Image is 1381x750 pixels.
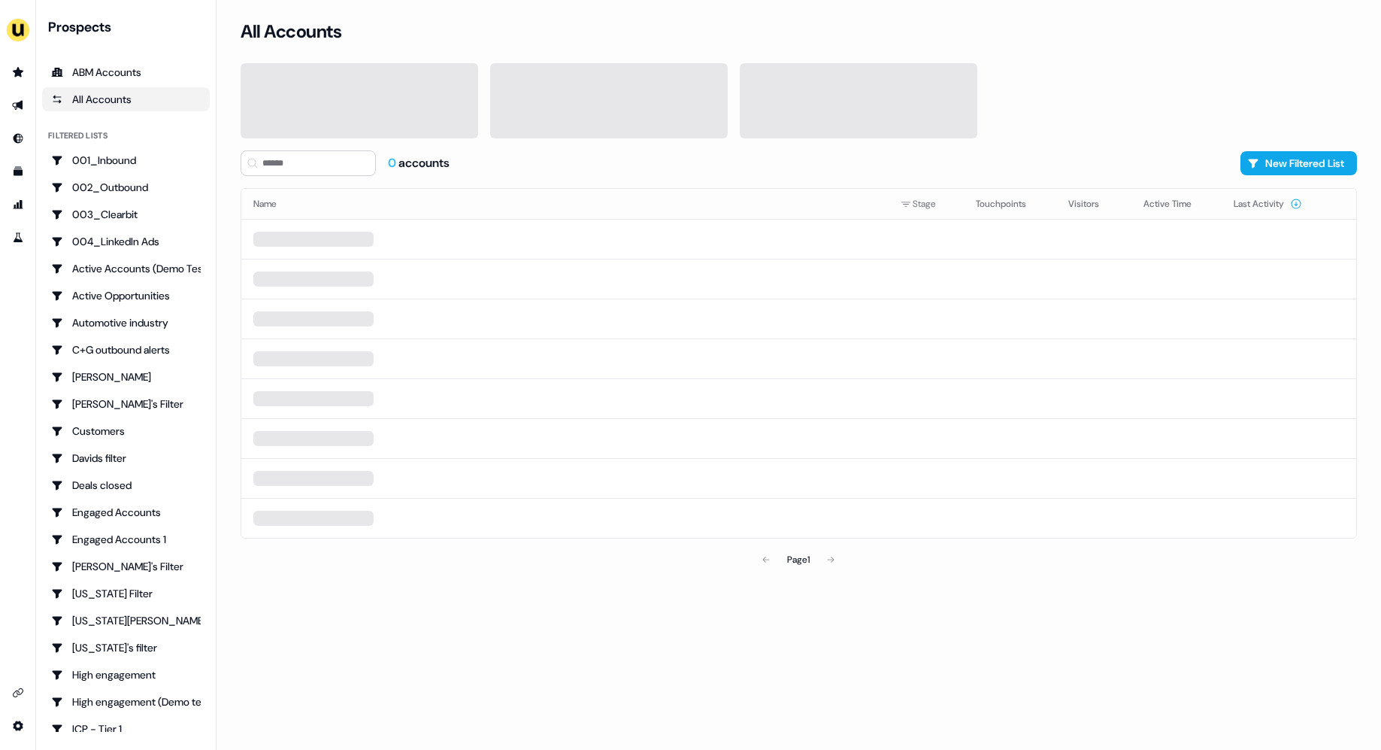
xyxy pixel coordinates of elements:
a: Go to High engagement (Demo testing) [42,690,210,714]
th: Name [241,189,889,219]
a: Go to Deals closed [42,473,210,497]
div: Active Accounts (Demo Test) [51,261,201,276]
div: Customers [51,424,201,439]
div: C+G outbound alerts [51,342,201,357]
button: Last Activity [1234,190,1302,217]
a: Go to Charlotte Stone [42,365,210,389]
a: Go to 001_Inbound [42,148,210,172]
a: Go to Inbound [6,126,30,150]
div: All Accounts [51,92,201,107]
div: [PERSON_NAME]'s Filter [51,396,201,411]
div: Prospects [48,18,210,36]
div: Engaged Accounts [51,505,201,520]
div: High engagement [51,667,201,682]
div: High engagement (Demo testing) [51,694,201,709]
div: [US_STATE] Filter [51,586,201,601]
div: Filtered lists [48,129,108,142]
a: Go to 004_LinkedIn Ads [42,229,210,254]
button: New Filtered List [1240,151,1357,175]
a: Go to Davids filter [42,446,210,470]
div: accounts [388,155,450,172]
a: ABM Accounts [42,60,210,84]
div: Stage [901,196,952,211]
div: 001_Inbound [51,153,201,168]
a: Go to templates [6,159,30,184]
a: Go to ICP - Tier 1 [42,717,210,741]
div: 004_LinkedIn Ads [51,234,201,249]
div: [PERSON_NAME] [51,369,201,384]
a: Go to outbound experience [6,93,30,117]
a: Go to Automotive industry [42,311,210,335]
button: Touchpoints [976,190,1044,217]
a: Go to Georgia Filter [42,581,210,606]
a: Go to Engaged Accounts [42,500,210,524]
a: Go to attribution [6,193,30,217]
h3: All Accounts [241,20,341,43]
div: 002_Outbound [51,180,201,195]
a: Go to 003_Clearbit [42,202,210,226]
div: Automotive industry [51,315,201,330]
a: Go to Georgia's filter [42,636,210,660]
div: ABM Accounts [51,65,201,80]
a: Go to Geneviève's Filter [42,554,210,578]
div: Davids filter [51,451,201,466]
a: Go to experiments [6,226,30,250]
a: Go to Active Opportunities [42,284,210,308]
a: Go to Engaged Accounts 1 [42,527,210,551]
a: Go to Charlotte's Filter [42,392,210,416]
button: Visitors [1068,190,1117,217]
div: [US_STATE]'s filter [51,640,201,655]
div: Deals closed [51,478,201,493]
a: All accounts [42,87,210,111]
a: Go to Active Accounts (Demo Test) [42,257,210,281]
div: 003_Clearbit [51,207,201,222]
a: Go to C+G outbound alerts [42,338,210,362]
div: Page 1 [787,552,810,567]
a: Go to prospects [6,60,30,84]
div: ICP - Tier 1 [51,721,201,736]
a: Go to integrations [6,714,30,738]
a: Go to High engagement [42,663,210,687]
a: Go to 002_Outbound [42,175,210,199]
a: Go to integrations [6,681,30,705]
div: [US_STATE][PERSON_NAME] [51,613,201,628]
a: Go to Georgia Slack [42,609,210,633]
div: [PERSON_NAME]'s Filter [51,559,201,574]
button: Active Time [1143,190,1210,217]
a: Go to Customers [42,419,210,443]
div: Active Opportunities [51,288,201,303]
span: 0 [388,155,398,171]
div: Engaged Accounts 1 [51,532,201,547]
